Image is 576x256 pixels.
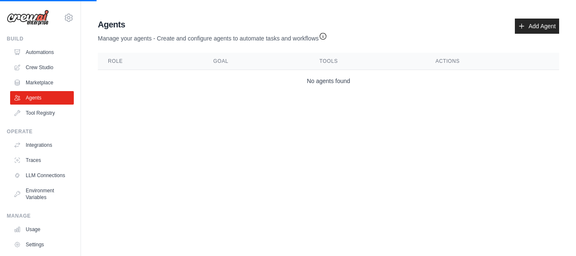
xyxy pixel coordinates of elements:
[10,106,74,120] a: Tool Registry
[10,238,74,251] a: Settings
[98,30,327,43] p: Manage your agents - Create and configure agents to automate tasks and workflows
[98,70,559,92] td: No agents found
[10,223,74,236] a: Usage
[10,61,74,74] a: Crew Studio
[10,184,74,204] a: Environment Variables
[203,53,310,70] th: Goal
[425,53,559,70] th: Actions
[10,154,74,167] a: Traces
[7,128,74,135] div: Operate
[10,169,74,182] a: LLM Connections
[98,19,327,30] h2: Agents
[10,46,74,59] a: Automations
[7,35,74,42] div: Build
[310,53,425,70] th: Tools
[7,10,49,26] img: Logo
[10,76,74,89] a: Marketplace
[515,19,559,34] a: Add Agent
[7,213,74,219] div: Manage
[10,138,74,152] a: Integrations
[10,91,74,105] a: Agents
[98,53,203,70] th: Role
